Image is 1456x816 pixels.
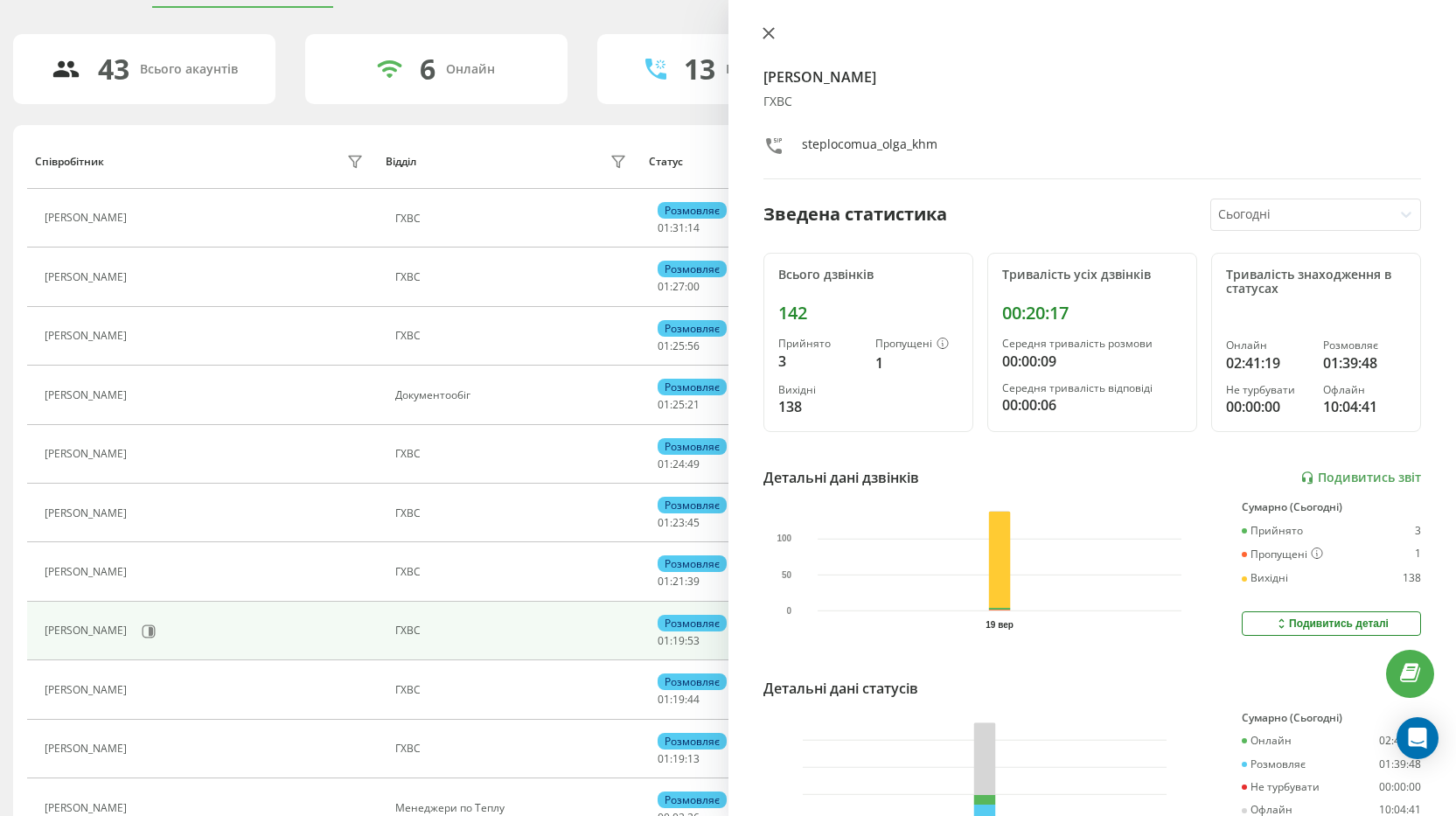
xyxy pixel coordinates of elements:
span: 53 [687,633,700,648]
span: 24 [672,457,685,471]
div: Тривалість знаходження в статусах [1226,268,1406,297]
span: 01 [658,220,670,235]
span: 25 [672,338,685,353]
div: ГХВС [395,271,631,283]
div: Всього дзвінків [778,268,958,282]
div: [PERSON_NAME] [45,330,131,342]
div: 138 [778,396,861,417]
div: [PERSON_NAME] [45,389,131,401]
a: Подивитись звіт [1300,471,1421,485]
div: 1 [875,352,958,373]
span: 44 [687,692,700,707]
div: ГХВС [763,94,1422,109]
span: 01 [658,692,670,707]
div: 13 [684,52,715,86]
div: Сумарно (Сьогодні) [1242,712,1421,724]
div: Офлайн [1242,804,1292,816]
div: Розмовляє [658,202,727,219]
span: 45 [687,515,700,530]
div: Прийнято [778,338,861,350]
div: Онлайн [1242,735,1292,747]
div: Середня тривалість розмови [1002,338,1182,350]
div: 00:20:17 [1002,303,1182,324]
div: [PERSON_NAME] [45,802,131,814]
div: 01:39:48 [1379,758,1421,771]
div: Розмовляє [658,673,727,690]
span: 01 [658,338,670,353]
div: [PERSON_NAME] [45,271,131,283]
span: 13 [687,751,700,766]
div: Пропущені [875,338,958,352]
div: Не турбувати [1242,781,1320,793]
div: Онлайн [1226,339,1309,352]
div: 3 [1415,525,1421,537]
div: 00:00:00 [1226,396,1309,417]
span: 39 [687,574,700,589]
div: 00:00:09 [1002,351,1182,372]
span: 31 [672,220,685,235]
span: 27 [672,279,685,294]
text: 50 [781,570,791,580]
span: 01 [658,515,670,530]
span: 01 [658,751,670,766]
text: 0 [786,606,791,616]
span: 01 [658,574,670,589]
div: Подивитись деталі [1274,617,1389,631]
div: Детальні дані статусів [763,678,918,699]
button: Подивитись деталі [1242,611,1421,636]
span: 56 [687,338,700,353]
div: Вихідні [778,384,861,396]
div: steplocomua_olga_khm [802,136,937,161]
div: Вихідні [1242,572,1288,584]
span: 19 [672,692,685,707]
div: Онлайн [446,62,495,77]
div: ГХВС [395,624,631,637]
div: Не турбувати [1226,384,1309,396]
div: ГХВС [395,330,631,342]
div: Менеджери по Теплу [395,802,631,814]
div: 1 [1415,547,1421,561]
div: : : [658,753,700,765]
div: : : [658,517,700,529]
div: Сумарно (Сьогодні) [1242,501,1421,513]
div: Всього акаунтів [140,62,238,77]
div: Прийнято [1242,525,1303,537]
div: 138 [1403,572,1421,584]
span: 21 [672,574,685,589]
div: [PERSON_NAME] [45,212,131,224]
div: Пропущені [1242,547,1323,561]
div: Розмовляє [658,438,727,455]
span: 23 [672,515,685,530]
div: : : [658,458,700,471]
div: Розмовляє [658,379,727,395]
div: Детальні дані дзвінків [763,467,919,488]
div: : : [658,575,700,588]
div: [PERSON_NAME] [45,624,131,637]
div: 43 [98,52,129,86]
div: ГХВС [395,743,631,755]
div: Розмовляє [658,320,727,337]
div: : : [658,399,700,411]
span: 19 [672,633,685,648]
span: 01 [658,457,670,471]
div: Тривалість усіх дзвінків [1002,268,1182,282]
div: [PERSON_NAME] [45,743,131,755]
div: Розмовляє [658,555,727,572]
span: 49 [687,457,700,471]
div: Співробітник [35,156,104,168]
div: : : [658,222,700,234]
div: 01:39:48 [1323,352,1406,373]
div: Розмовляє [658,497,727,513]
span: 19 [672,751,685,766]
div: Розмовляє [658,615,727,631]
div: ГХВС [395,213,631,225]
div: [PERSON_NAME] [45,566,131,578]
h4: [PERSON_NAME] [763,66,1422,87]
div: : : [658,635,700,647]
div: ГХВС [395,684,631,696]
span: 01 [658,397,670,412]
div: : : [658,694,700,706]
div: : : [658,340,700,352]
div: 02:41:19 [1226,352,1309,373]
div: 6 [420,52,435,86]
